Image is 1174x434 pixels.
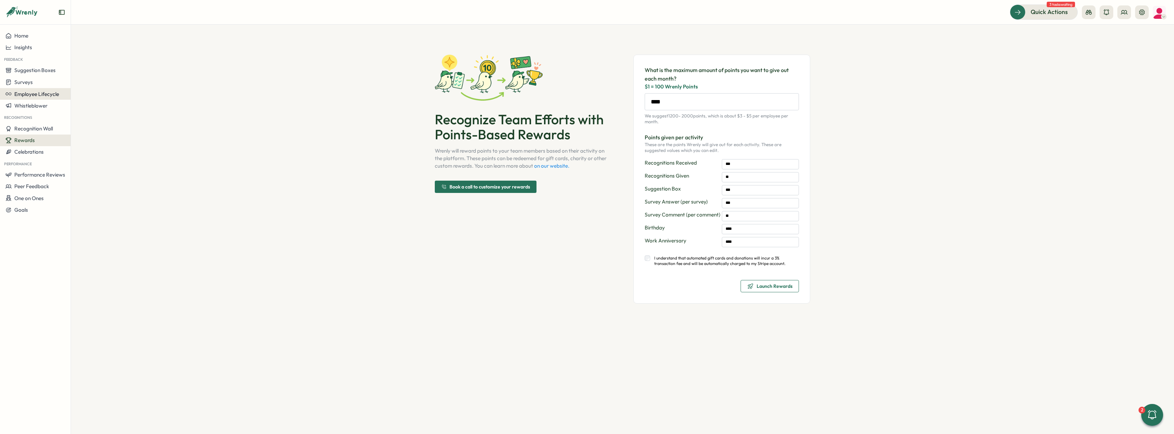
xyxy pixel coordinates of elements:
span: 3 tasks waiting [1047,2,1075,7]
span: Survey Comment (per comment) [645,211,722,221]
span: One on Ones [14,195,44,201]
span: Whistleblower [14,102,47,109]
button: Expand sidebar [58,9,65,16]
a: on our website. [534,163,569,169]
span: Suggestion Boxes [14,67,56,73]
span: Survey Answer (per survey) [645,198,722,208]
span: Rewards [14,137,35,143]
div: 2 [1139,407,1145,414]
p: We suggest 1200 - 2000 points, which is about $3 - $5 per employee per month. [645,113,799,125]
p: Recognize Team Efforts with Points-Based Rewards [435,112,612,142]
span: Employee Lifecycle [14,91,59,97]
button: Book a call to customize your rewards [435,181,536,193]
span: Work Anniversary [645,237,722,247]
button: Launch Rewards [741,280,799,292]
span: Recognition Wall [14,125,53,132]
span: What is the maximum amount of points you want to give out each month? [645,66,799,83]
span: Celebrations [14,149,44,155]
span: Suggestion Box [645,185,722,195]
span: Book a call to customize your rewards [449,184,530,189]
span: Recognitions Received [645,159,722,169]
span: $1 = 100 Wrenly Points [645,83,799,90]
span: Surveys [14,79,33,85]
button: Quick Actions [1010,4,1078,19]
span: Birthday [645,224,722,234]
span: Insights [14,44,32,51]
img: Wrenly Rewards Explained [435,55,544,101]
span: Recognitions Given [645,172,722,182]
span: Performance Reviews [14,171,65,178]
span: Peer Feedback [14,183,49,190]
span: Goals [14,207,28,213]
span: Home [14,32,28,39]
button: 2 [1141,404,1163,426]
p: Points given per activity [645,133,799,142]
p: Wrenly will reward points to your team members based on their activity on the platform. These poi... [435,147,612,170]
img: Thilini [1153,6,1166,19]
span: Quick Actions [1031,8,1068,16]
span: Launch Rewards [757,284,792,289]
p: These are the points Wrenly will give out for each activity. These are suggested values which you... [645,142,799,154]
label: I understand that automated gift cards and donations will incur a 3% transaction fee and will be ... [650,255,799,266]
